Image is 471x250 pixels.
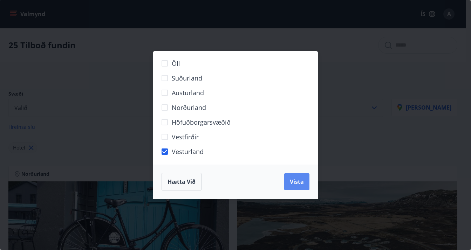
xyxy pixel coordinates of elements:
[172,132,199,141] span: Vestfirðir
[284,173,309,190] button: Vista
[172,147,204,156] span: Vesturland
[172,88,204,97] span: Austurland
[290,178,304,186] span: Vista
[172,118,231,127] span: Höfuðborgarsvæðið
[162,173,202,190] button: Hætta við
[172,74,202,83] span: Suðurland
[168,178,196,186] span: Hætta við
[172,103,206,112] span: Norðurland
[172,59,180,68] span: Öll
